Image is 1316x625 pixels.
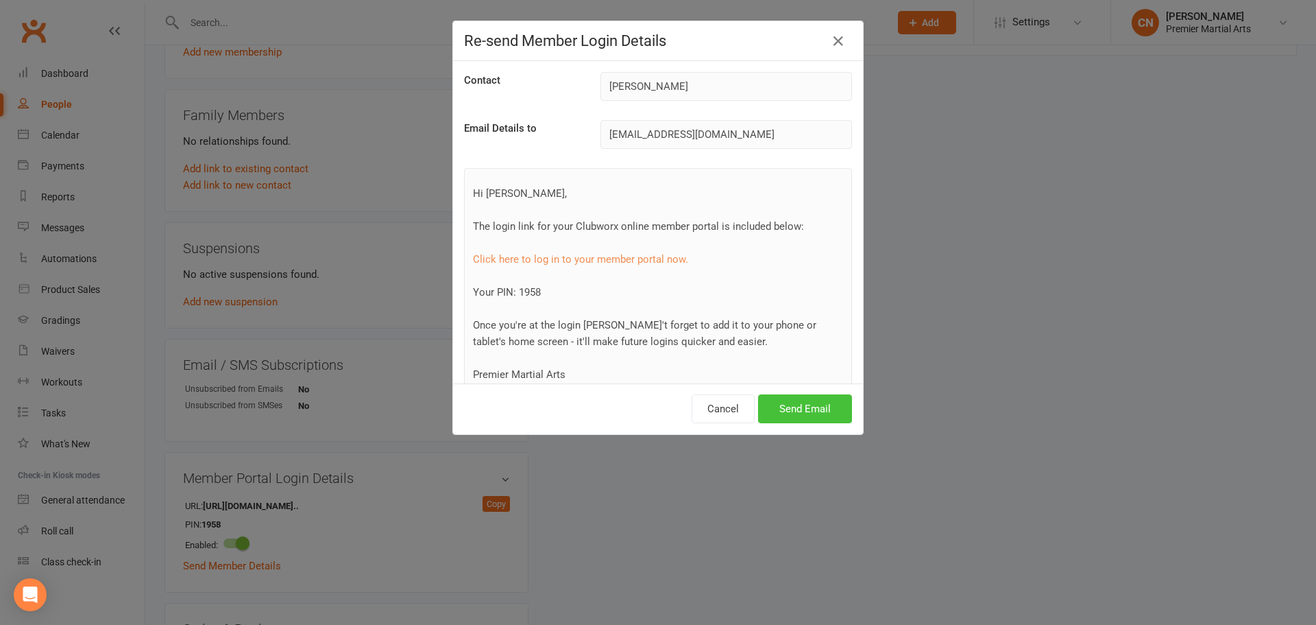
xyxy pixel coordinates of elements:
[464,72,500,89] label: Contact
[692,394,755,423] button: Cancel
[464,120,537,137] label: Email Details to
[827,30,849,52] button: Close
[473,187,567,200] span: Hi [PERSON_NAME],
[758,394,852,423] button: Send Email
[14,578,47,611] div: Open Intercom Messenger
[473,220,804,233] span: The login link for your Clubworx online member portal is included below:
[464,32,852,49] h4: Re-send Member Login Details
[473,286,541,298] span: Your PIN: 1958
[473,368,565,381] span: Premier Martial Arts
[473,253,688,266] a: Click here to log in to your member portal now.
[473,319,816,348] span: Once you're at the login [PERSON_NAME]'t forget to add it to your phone or tablet's home screen -...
